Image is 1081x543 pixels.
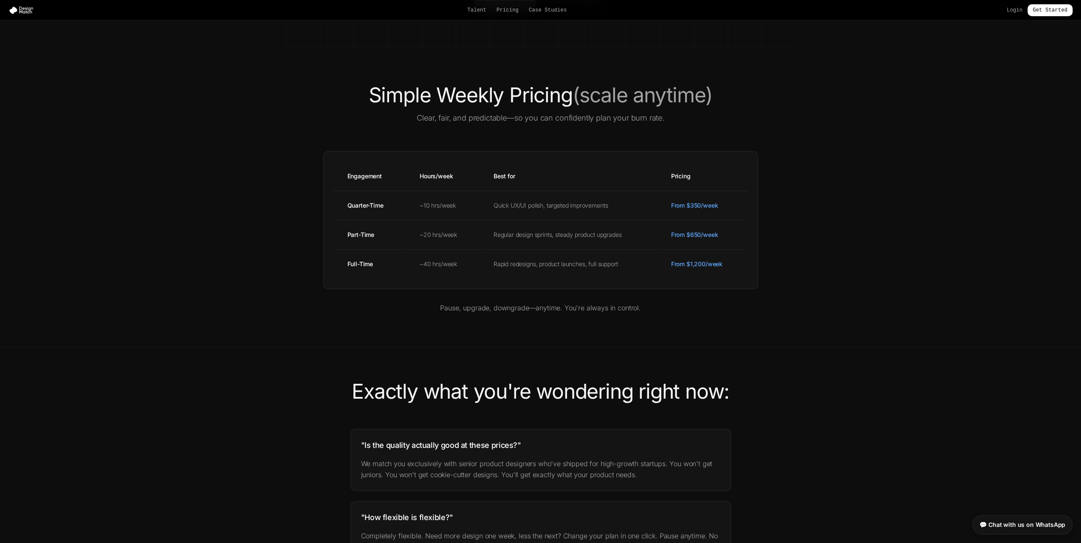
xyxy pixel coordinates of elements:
[480,220,658,249] td: Regular design sprints, steady product upgrades
[361,458,720,480] div: We match you exclusively with senior product designers who've shipped for high-growth startups. Y...
[658,162,748,191] th: Pricing
[303,303,779,313] p: Pause, upgrade, downgrade—anytime. You're always in control.
[334,220,406,249] td: Part-Time
[658,191,748,220] td: From $350/week
[303,85,779,105] h2: Simple Weekly Pricing
[8,6,37,14] img: Design Match
[406,162,480,191] th: Hours/week
[572,82,712,107] span: (scale anytime)
[480,249,658,279] td: Rapid redesigns, product launches, full support
[480,162,658,191] th: Best for
[406,249,480,279] td: ~40 hrs/week
[480,191,658,220] td: Quick UX/UI polish, targeted improvements
[361,439,720,451] h3: " Is the quality actually good at these prices? "
[334,249,406,279] td: Full-Time
[334,162,406,191] th: Engagement
[658,249,748,279] td: From $1,200/week
[334,191,406,220] td: Quarter-Time
[658,220,748,249] td: From $650/week
[406,220,480,249] td: ~20 hrs/week
[529,7,567,14] a: Case Studies
[972,515,1073,535] a: 💬 Chat with us on WhatsApp
[303,112,779,124] p: Clear, fair, and predictable—so you can confidently plan your burn rate.
[467,7,486,14] a: Talent
[361,512,720,523] h3: " How flexible is flexible? "
[406,191,480,220] td: ~10 hrs/week
[303,381,779,402] h2: Exactly what you're wondering right now:
[1007,7,1022,14] a: Login
[497,7,519,14] a: Pricing
[1027,4,1073,16] a: Get Started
